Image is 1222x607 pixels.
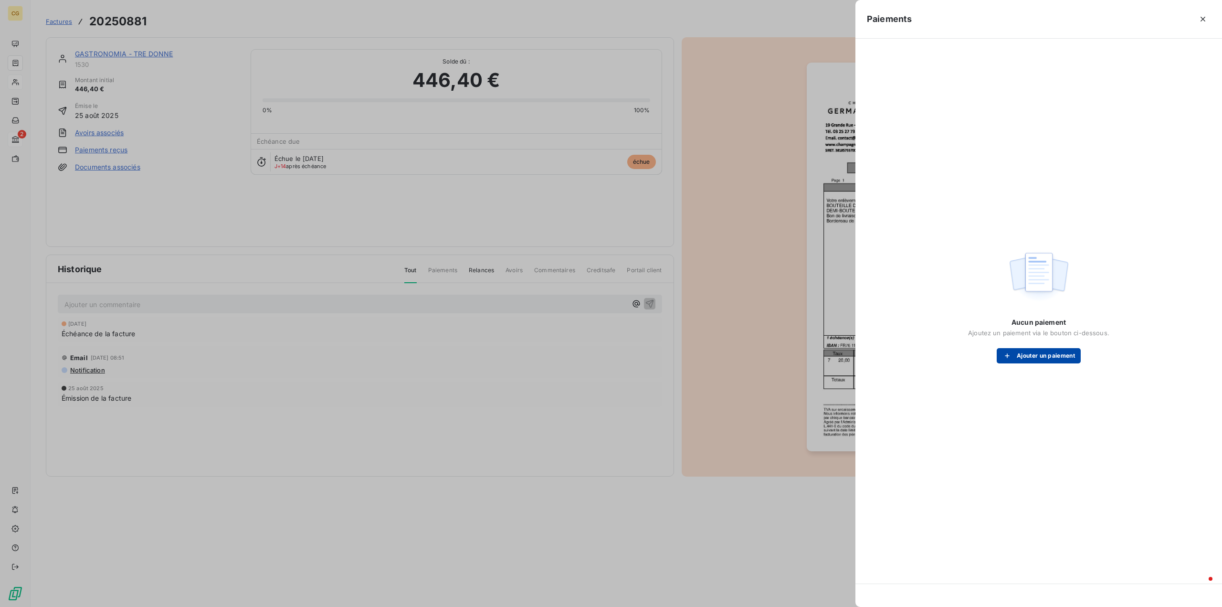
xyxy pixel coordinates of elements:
span: Aucun paiement [1011,318,1066,327]
span: Ajoutez un paiement via le bouton ci-dessous. [968,329,1109,337]
iframe: Intercom live chat [1190,575,1212,597]
button: Ajouter un paiement [997,348,1081,363]
img: empty state [1008,247,1069,307]
h5: Paiements [867,12,912,26]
